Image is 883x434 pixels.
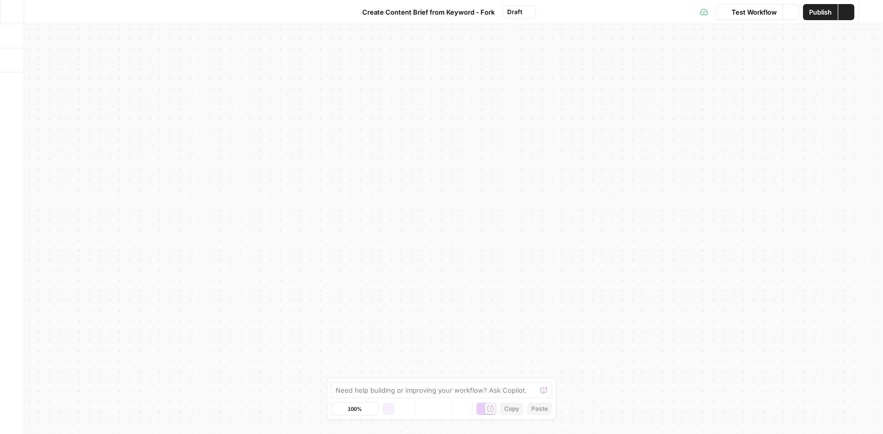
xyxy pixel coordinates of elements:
button: Paste [527,402,552,415]
span: Paste [531,404,548,413]
span: Copy [504,404,519,413]
span: 100% [348,405,362,413]
span: Draft [507,8,522,17]
button: Copy [500,402,523,415]
button: Draft [503,6,536,19]
button: Publish [803,4,838,20]
span: Test Workflow [732,7,777,17]
span: Create Content Brief from Keyword - Fork [362,7,495,17]
span: Publish [809,7,832,17]
button: Test Workflow [716,4,783,20]
button: Create Content Brief from Keyword - Fork [347,4,501,20]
